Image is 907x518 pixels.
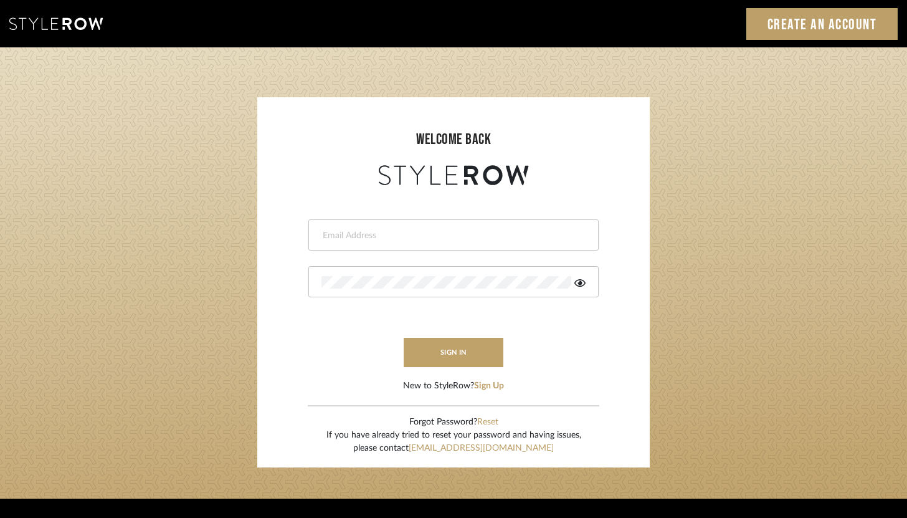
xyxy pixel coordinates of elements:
a: [EMAIL_ADDRESS][DOMAIN_NAME] [409,444,554,453]
a: Create an Account [746,8,898,40]
div: welcome back [270,128,637,151]
button: Sign Up [474,380,504,393]
div: If you have already tried to reset your password and having issues, please contact [326,429,581,455]
input: Email Address [321,229,582,242]
div: New to StyleRow? [403,380,504,393]
button: Reset [477,416,498,429]
button: sign in [404,338,503,367]
div: Forgot Password? [326,416,581,429]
